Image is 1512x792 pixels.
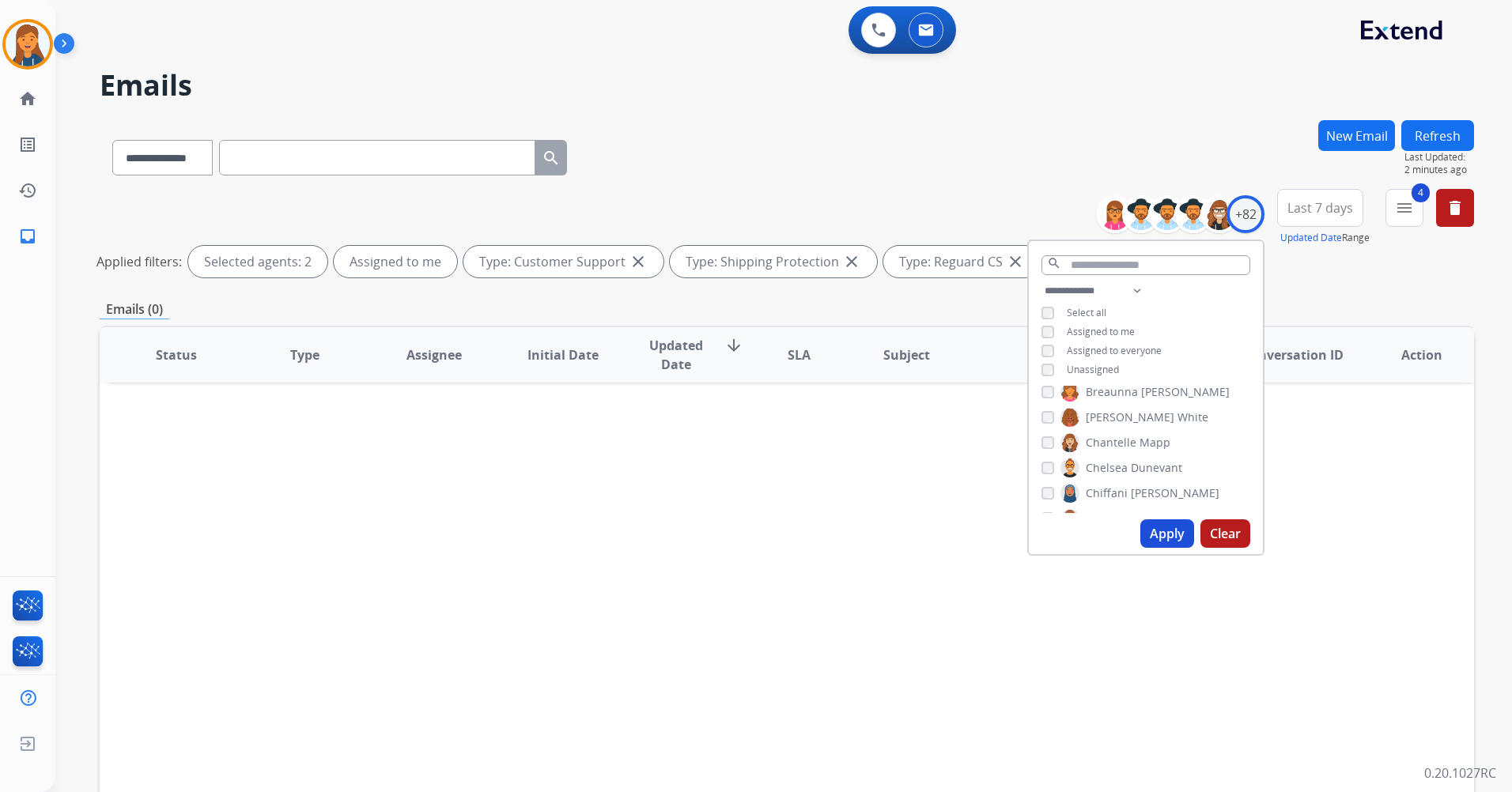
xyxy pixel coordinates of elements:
span: Breaunna [1086,384,1138,400]
span: 4 [1412,183,1430,202]
span: Last Updated: [1404,151,1474,164]
div: Type: Customer Support [463,246,663,277]
button: New Email [1318,120,1395,151]
img: avatar [6,22,50,66]
span: Chiffani [1086,485,1128,501]
button: Last 7 days [1277,189,1363,227]
button: Apply [1140,519,1194,548]
span: [PERSON_NAME] [1086,511,1174,526]
span: Select all [1067,306,1106,319]
div: +82 [1227,195,1264,233]
span: White [1177,409,1208,425]
mat-icon: close [1006,252,1025,271]
span: Last 7 days [1287,205,1353,211]
mat-icon: arrow_downward [724,336,743,355]
span: SLA [788,345,811,364]
span: Subject [883,345,930,364]
mat-icon: inbox [18,227,37,246]
span: Chantelle [1086,435,1136,451]
button: Clear [1200,519,1250,548]
span: Assigned to everyone [1067,344,1162,357]
mat-icon: search [542,149,561,168]
span: 2 minutes ago [1404,164,1474,176]
mat-icon: list_alt [18,135,37,154]
span: Conversation ID [1242,345,1344,364]
mat-icon: search [1047,256,1061,270]
mat-icon: delete [1446,198,1465,217]
button: Refresh [1401,120,1474,151]
p: Applied filters: [96,252,182,271]
mat-icon: menu [1395,198,1414,217]
span: [PERSON_NAME] [1131,485,1219,501]
div: Type: Shipping Protection [670,246,877,277]
p: Emails (0) [100,300,169,319]
button: 4 [1385,189,1423,227]
div: Assigned to me [334,246,457,277]
span: Range [1280,231,1370,244]
mat-icon: close [629,252,648,271]
span: Assignee [406,345,462,364]
span: Dunevant [1131,460,1182,476]
p: 0.20.1027RC [1424,764,1496,783]
mat-icon: close [842,252,861,271]
span: Unassigned [1067,363,1119,376]
span: Initial Date [527,345,599,364]
div: Selected agents: 2 [188,246,327,277]
mat-icon: history [18,181,37,200]
span: Type [290,345,319,364]
span: Updated Date [641,336,712,374]
span: Mapp [1140,435,1170,451]
span: [PERSON_NAME] [1141,384,1230,400]
div: Type: Reguard CS [883,246,1041,277]
button: Updated Date [1280,232,1342,244]
th: Action [1345,327,1474,383]
span: Status [156,345,197,364]
h2: Emails [100,70,1474,101]
span: [PERSON_NAME] [1086,409,1174,425]
span: Chelsea [1086,460,1128,476]
mat-icon: home [18,89,37,108]
span: Assigned to me [1067,325,1135,338]
span: [PERSON_NAME] [1177,511,1266,526]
